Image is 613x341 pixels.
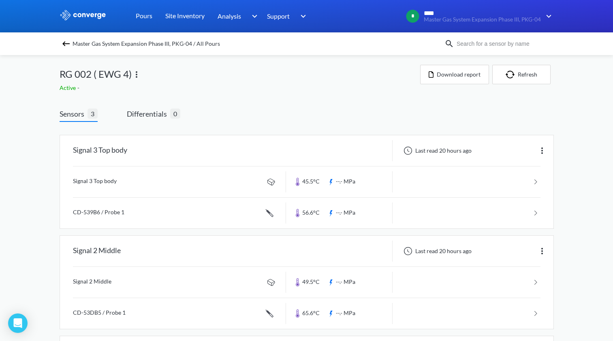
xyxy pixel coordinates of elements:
div: Signal 2 Middle [73,241,121,262]
img: more.svg [537,246,547,256]
span: - [77,84,81,91]
div: Open Intercom Messenger [8,313,28,333]
div: Last read 20 hours ago [399,246,474,256]
span: RG 002 ( EWG 4) [60,66,132,82]
span: Master Gas System Expansion Phase III, PKG-04 [424,17,541,23]
img: more.svg [537,146,547,156]
img: downArrow.svg [541,11,554,21]
img: icon-search.svg [444,39,454,49]
button: Refresh [492,65,551,84]
span: Analysis [218,11,241,21]
div: Signal 3 Top body [73,140,127,161]
div: Last read 20 hours ago [399,146,474,156]
button: Download report [420,65,489,84]
img: downArrow.svg [246,11,259,21]
img: icon-refresh.svg [506,70,518,79]
img: icon-file.svg [429,71,434,78]
span: Active [60,84,77,91]
span: Master Gas System Expansion Phase III, PKG-04 / All Pours [73,38,220,49]
span: Sensors [60,108,88,119]
img: more.svg [132,70,141,79]
span: 0 [170,109,180,119]
img: downArrow.svg [295,11,308,21]
img: logo_ewhite.svg [60,10,107,20]
span: Differentials [127,108,170,119]
input: Search for a sensor by name [454,39,552,48]
img: backspace.svg [61,39,71,49]
span: 3 [88,109,98,119]
span: Support [267,11,290,21]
